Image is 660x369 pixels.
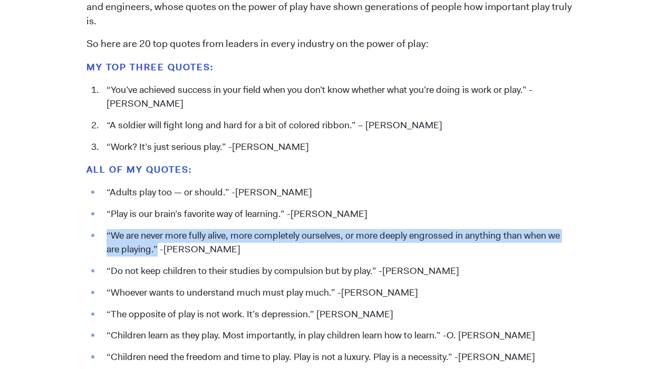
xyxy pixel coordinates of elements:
li: “You’ve achieved success in your field when you don’t know whether what you’re doing is work or p... [101,83,574,111]
strong: All of my QUOTES: [86,164,192,175]
span: So here are 20 top quotes from leaders in every industry on the power of play: [86,37,429,50]
li: “Play is our brain’s favorite way of learning.” -[PERSON_NAME] [101,207,574,221]
li: “The opposite of play is not work. It’s depression.” [PERSON_NAME] [101,308,574,321]
li: “A soldier will fight long and hard for a bit of colored ribbon.” – [PERSON_NAME] [101,119,574,133]
li: “Do not keep children to their studies by compulsion but by play.” -[PERSON_NAME] [101,264,574,278]
li: “Adults play too — or should.” -[PERSON_NAME] [101,186,574,200]
li: “Work? It’s just serious play.” -[PERSON_NAME] [101,140,574,154]
li: “Children learn as they play. Most importantly, in play children learn how to learn.” -O. [PERSON... [101,329,574,343]
li: “We are never more fully alive, more completely ourselves, or more deeply engrossed in anything t... [101,229,574,257]
li: “Whoever wants to understand much must play much.” -[PERSON_NAME] [101,286,574,300]
li: “Children need the freedom and time to play. Play is not a luxury. Play is a necessity.” -[PERSON... [101,351,574,364]
strong: My top three QUOTES: [86,61,214,73]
